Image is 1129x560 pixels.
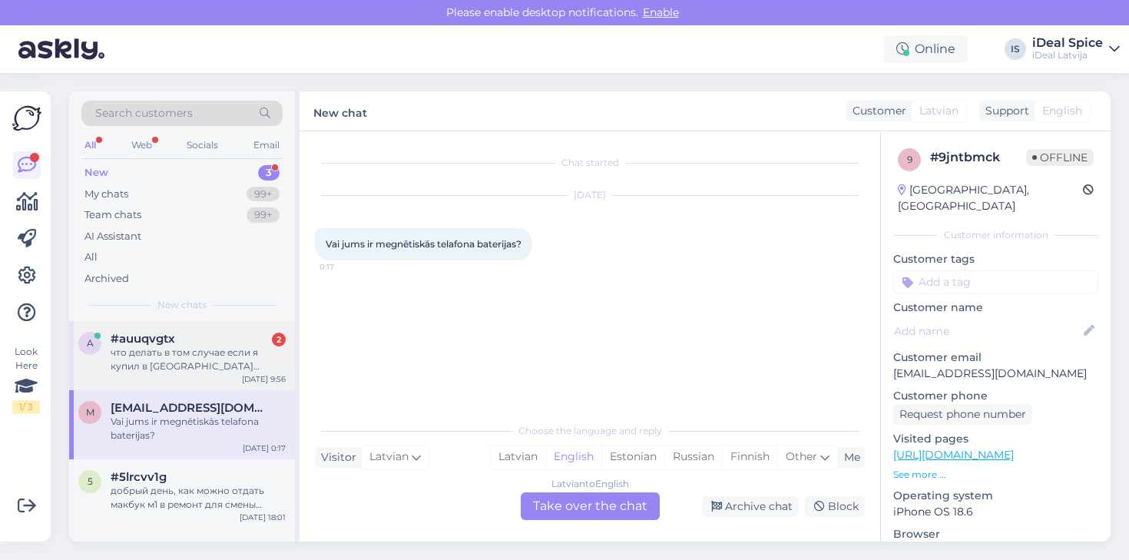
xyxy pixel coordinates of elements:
[247,207,280,223] div: 99+
[1005,38,1026,60] div: IS
[893,228,1098,242] div: Customer information
[893,468,1098,482] p: See more ...
[111,332,175,346] span: #auuqvgtx
[272,333,286,346] div: 2
[601,446,664,469] div: Estonian
[247,187,280,202] div: 99+
[87,337,94,349] span: a
[893,388,1098,404] p: Customer phone
[1032,49,1103,61] div: iDeal Latvija
[786,449,817,463] span: Other
[521,492,660,520] div: Take over the chat
[111,415,286,442] div: Vai jums ir megnētiskās telafona baterijas?
[491,446,545,469] div: Latvian
[88,476,93,487] span: 5
[315,156,865,170] div: Chat started
[240,512,286,523] div: [DATE] 18:01
[638,5,684,19] span: Enable
[84,229,141,244] div: AI Assistant
[315,424,865,438] div: Choose the language and reply
[319,261,377,273] span: 0:17
[243,442,286,454] div: [DATE] 0:17
[111,346,286,373] div: что делать в том случае если я купил в [GEOGRAPHIC_DATA] наушники AirPods 4 ANC [DATE] и сейчас у...
[898,182,1083,214] div: [GEOGRAPHIC_DATA], [GEOGRAPHIC_DATA]
[702,496,799,517] div: Archive chat
[545,446,601,469] div: English
[664,446,722,469] div: Russian
[1026,149,1094,166] span: Offline
[128,135,155,155] div: Web
[315,188,865,202] div: [DATE]
[184,135,221,155] div: Socials
[315,449,356,466] div: Visitor
[242,373,286,385] div: [DATE] 9:56
[313,101,367,121] label: New chat
[84,250,98,265] div: All
[95,105,193,121] span: Search customers
[894,323,1081,340] input: Add name
[919,103,958,119] span: Latvian
[1042,103,1082,119] span: English
[907,154,912,165] span: 9
[846,103,906,119] div: Customer
[893,270,1098,293] input: Add a tag
[893,504,1098,520] p: iPhone OS 18.6
[84,271,129,287] div: Archived
[893,526,1098,542] p: Browser
[551,477,629,491] div: Latvian to English
[1032,37,1103,49] div: iDeal Spice
[805,496,865,517] div: Block
[838,449,860,466] div: Me
[1032,37,1120,61] a: iDeal SpiceiDeal Latvija
[893,431,1098,447] p: Visited pages
[12,104,41,133] img: Askly Logo
[893,404,1032,425] div: Request phone number
[893,366,1098,382] p: [EMAIL_ADDRESS][DOMAIN_NAME]
[111,470,167,484] span: #5lrcvv1g
[12,400,40,414] div: 1 / 3
[84,165,108,181] div: New
[250,135,283,155] div: Email
[326,238,521,250] span: Vai jums ir megnētiskās telafona baterijas?
[893,251,1098,267] p: Customer tags
[111,484,286,512] div: добрый день, как можно отдать макбук м1 в ремонт для смены клавиатуры?
[893,300,1098,316] p: Customer name
[930,148,1026,167] div: # 9jntbmck
[893,350,1098,366] p: Customer email
[258,165,280,181] div: 3
[722,446,777,469] div: Finnish
[979,103,1029,119] div: Support
[893,488,1098,504] p: Operating system
[84,187,128,202] div: My chats
[369,449,409,466] span: Latvian
[12,345,40,414] div: Look Here
[86,406,94,418] span: m
[84,207,141,223] div: Team chats
[81,135,99,155] div: All
[884,35,968,63] div: Online
[157,298,207,312] span: New chats
[111,401,270,415] span: maija.dame@gmail.com
[893,448,1014,462] a: [URL][DOMAIN_NAME]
